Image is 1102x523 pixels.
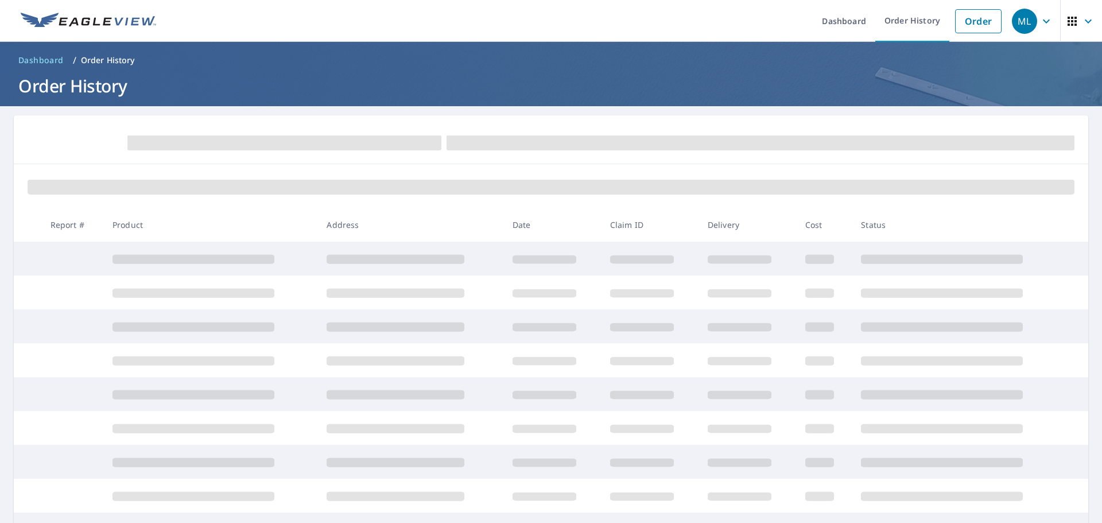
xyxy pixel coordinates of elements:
[103,208,317,242] th: Product
[14,74,1088,98] h1: Order History
[796,208,852,242] th: Cost
[699,208,796,242] th: Delivery
[955,9,1002,33] a: Order
[852,208,1066,242] th: Status
[18,55,64,66] span: Dashboard
[503,208,601,242] th: Date
[73,53,76,67] li: /
[41,208,103,242] th: Report #
[1012,9,1037,34] div: ML
[317,208,503,242] th: Address
[14,51,68,69] a: Dashboard
[21,13,156,30] img: EV Logo
[14,51,1088,69] nav: breadcrumb
[601,208,699,242] th: Claim ID
[81,55,135,66] p: Order History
